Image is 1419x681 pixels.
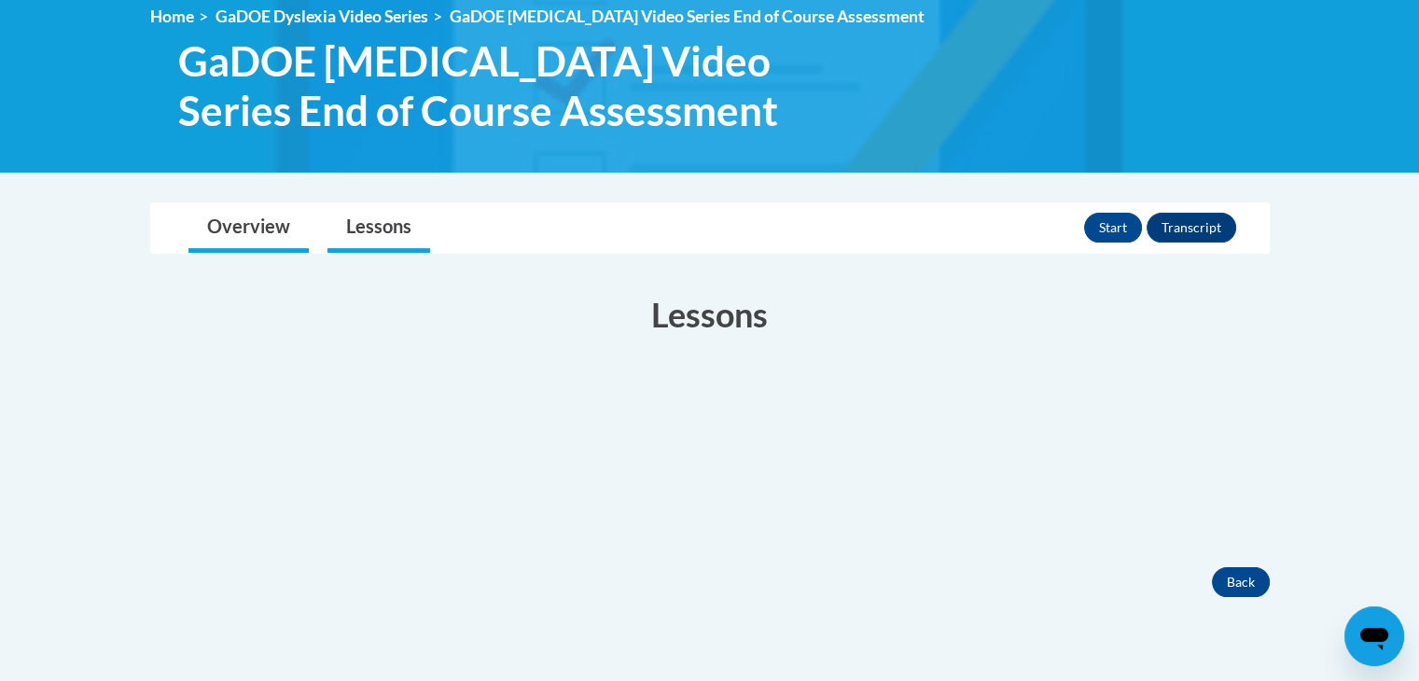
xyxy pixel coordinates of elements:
a: Overview [188,203,309,253]
span: GaDOE [MEDICAL_DATA] Video Series End of Course Assessment [178,36,822,135]
a: Home [150,7,194,26]
iframe: Button to launch messaging window [1344,606,1404,666]
button: Start [1084,213,1142,243]
span: GaDOE [MEDICAL_DATA] Video Series End of Course Assessment [450,7,925,26]
a: GaDOE Dyslexia Video Series [216,7,428,26]
a: Lessons [327,203,430,253]
button: Back [1212,567,1270,597]
button: Transcript [1147,213,1236,243]
h3: Lessons [150,291,1270,338]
